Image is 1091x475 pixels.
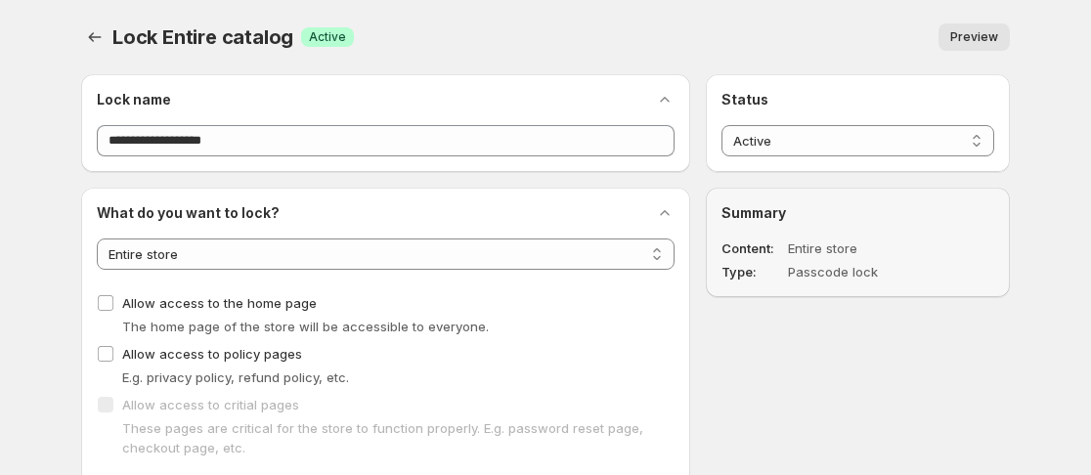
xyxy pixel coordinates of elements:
span: Allow access to critial pages [122,397,299,412]
span: Active [309,29,346,45]
button: Preview [938,23,1010,51]
dt: Content: [721,238,784,258]
h2: Summary [721,203,994,223]
dt: Type: [721,262,784,281]
span: Lock Entire catalog [112,25,293,49]
span: E.g. privacy policy, refund policy, etc. [122,369,349,385]
span: Preview [950,29,998,45]
button: Back [81,23,109,51]
span: Allow access to policy pages [122,346,302,362]
dd: Passcode lock [788,262,938,281]
h2: Status [721,90,994,109]
h2: Lock name [97,90,171,109]
span: Allow access to the home page [122,295,317,311]
h2: What do you want to lock? [97,203,280,223]
span: The home page of the store will be accessible to everyone. [122,319,489,334]
dd: Entire store [788,238,938,258]
span: These pages are critical for the store to function properly. E.g. password reset page, checkout p... [122,420,643,455]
